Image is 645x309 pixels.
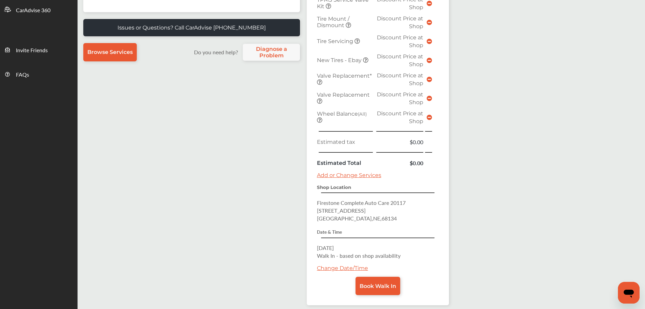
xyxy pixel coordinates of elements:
[377,15,423,30] span: Discount Price at Shop
[87,49,133,55] span: Browse Services
[315,136,375,148] td: Estimated tax
[246,46,297,59] span: Diagnose a Problem
[317,244,334,252] span: [DATE]
[317,214,397,222] span: [GEOGRAPHIC_DATA] , NE , 68134
[317,111,367,117] span: Wheel Balance
[16,46,48,55] span: Invite Friends
[315,157,375,169] td: Estimated Total
[317,73,372,79] span: Valve Replacement*
[377,34,423,49] span: Discount Price at Shop
[377,72,423,86] span: Discount Price at Shop
[317,38,354,44] span: Tire Servicing
[243,44,300,61] a: Diagnose a Problem
[317,199,406,207] span: Firestone Complete Auto Care 20117
[356,277,400,295] a: Book Walk In
[317,16,349,28] span: Tire Mount / Dismount
[16,6,50,15] span: CarAdvise 360
[317,92,370,98] span: Valve Replacement
[317,207,366,214] span: [STREET_ADDRESS]
[191,48,241,56] label: Do you need help?
[83,43,137,61] a: Browse Services
[618,282,640,304] iframe: Button to launch messaging window
[16,71,29,79] span: FAQs
[83,19,300,36] a: Issues or Questions? Call CarAdvise [PHONE_NUMBER]
[317,265,368,271] a: Change Date/Time
[375,136,425,148] td: $0.00
[360,283,396,289] span: Book Walk In
[317,172,381,178] a: Add or Change Services
[377,53,423,67] span: Discount Price at Shop
[317,185,351,190] strong: Shop Location
[358,111,367,117] small: (All)
[317,57,363,63] span: New Tires - Ebay
[117,24,266,31] p: Issues or Questions? Call CarAdvise [PHONE_NUMBER]
[375,157,425,169] td: $0.00
[317,229,342,235] strong: Date & Time
[377,91,423,105] span: Discount Price at Shop
[317,252,401,259] span: Walk In - based on shop availability
[377,110,423,124] span: Discount Price at Shop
